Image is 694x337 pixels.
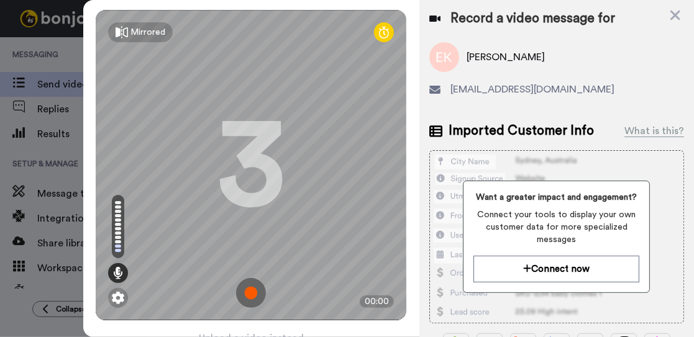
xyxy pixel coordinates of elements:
img: ic_record_start.svg [236,278,266,308]
div: What is this? [624,124,684,138]
div: 3 [217,119,285,212]
span: Imported Customer Info [449,122,594,140]
span: Want a greater impact and engagement? [473,191,639,204]
span: Connect your tools to display your own customer data for more specialized messages [473,209,639,246]
span: [EMAIL_ADDRESS][DOMAIN_NAME] [450,82,614,97]
div: 00:00 [360,295,394,308]
button: Connect now [473,256,639,282]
